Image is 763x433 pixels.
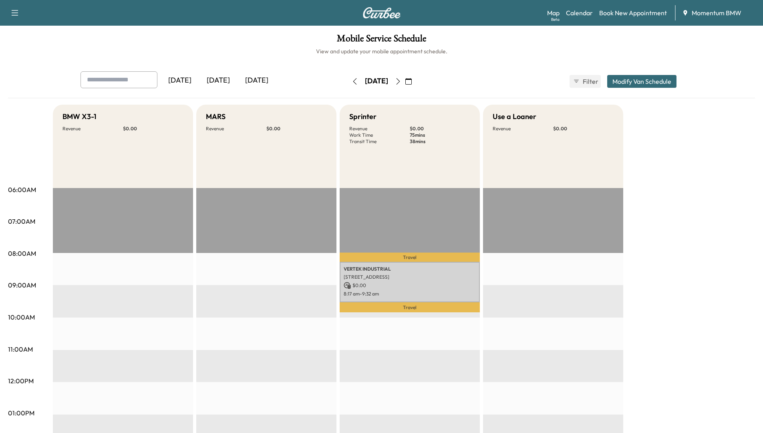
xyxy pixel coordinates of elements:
p: Revenue [493,125,553,132]
p: 01:00PM [8,408,34,418]
a: Book New Appointment [599,8,667,18]
p: Revenue [62,125,123,132]
p: 12:00PM [8,376,34,386]
button: Modify Van Schedule [607,75,676,88]
p: Work Time [349,132,410,138]
p: 10:00AM [8,312,35,322]
h6: View and update your mobile appointment schedule. [8,47,755,55]
h1: Mobile Service Schedule [8,34,755,47]
p: $ 0.00 [123,125,183,132]
p: [STREET_ADDRESS] [344,274,476,280]
p: 07:00AM [8,216,35,226]
div: [DATE] [365,76,388,86]
a: MapBeta [547,8,560,18]
p: $ 0.00 [553,125,614,132]
h5: Sprinter [349,111,376,122]
div: Beta [551,16,560,22]
p: 09:00AM [8,280,36,290]
p: 75 mins [410,132,470,138]
p: 8:17 am - 9:32 am [344,291,476,297]
p: Revenue [206,125,266,132]
div: [DATE] [238,71,276,90]
p: Travel [340,302,480,313]
span: Momentum BMW [692,8,741,18]
img: Curbee Logo [362,7,401,18]
a: Calendar [566,8,593,18]
p: 11:00AM [8,344,33,354]
p: Transit Time [349,138,410,145]
p: 06:00AM [8,185,36,194]
h5: BMW X3-1 [62,111,97,122]
button: Filter [570,75,601,88]
div: [DATE] [199,71,238,90]
div: [DATE] [161,71,199,90]
p: 08:00AM [8,249,36,258]
h5: Use a Loaner [493,111,536,122]
p: $ 0.00 [266,125,327,132]
span: Filter [583,77,597,86]
p: $ 0.00 [344,282,476,289]
p: Travel [340,253,480,262]
p: VERTEK INDUSTRIAL [344,266,476,272]
p: Revenue [349,125,410,132]
h5: MARS [206,111,225,122]
p: $ 0.00 [410,125,470,132]
p: 38 mins [410,138,470,145]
